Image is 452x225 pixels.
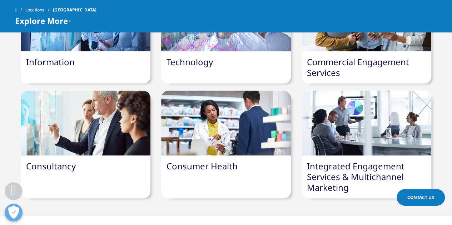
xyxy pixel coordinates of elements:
[25,4,53,16] a: Locations
[307,160,404,193] a: Integrated Engagement Services & Multichannel Marketing
[167,56,213,68] a: Technology
[5,204,23,221] button: Open Preferences
[53,4,96,16] span: [GEOGRAPHIC_DATA]
[15,16,68,25] span: Explore More
[397,189,445,206] a: Contact Us
[407,194,434,200] span: Contact Us
[26,56,75,68] a: Information
[307,56,409,78] a: Commercial Engagement Services
[167,160,238,172] a: Consumer Health
[26,160,76,172] a: Consultancy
